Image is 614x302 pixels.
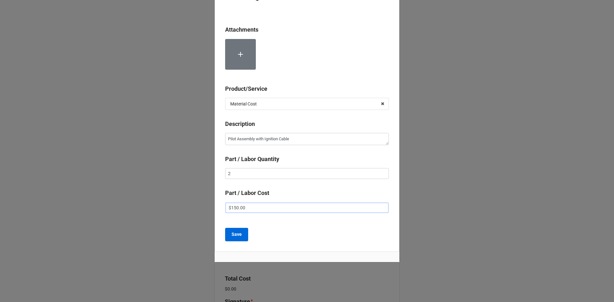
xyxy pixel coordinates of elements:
label: Description [225,120,255,128]
div: Material Cost [230,102,257,106]
label: Part / Labor Quantity [225,155,279,164]
button: Save [225,228,248,241]
label: Product/Service [225,84,267,93]
b: Save [232,231,242,238]
textarea: Pilot Assembly with Ignition Cable [225,133,389,145]
label: Part / Labor Cost [225,189,269,197]
label: Attachments [225,25,258,34]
